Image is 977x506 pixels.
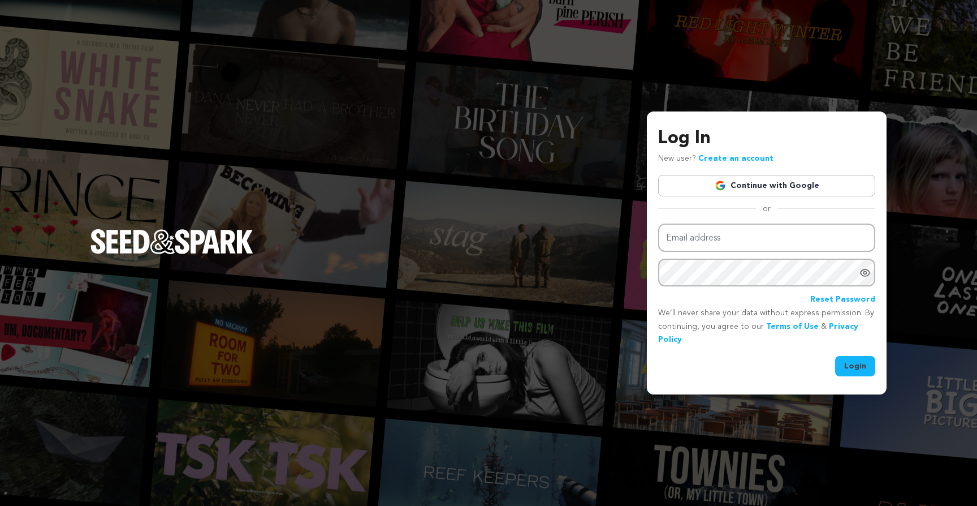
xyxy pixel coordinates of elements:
[859,267,871,278] a: Show password as plain text. Warning: this will display your password on the screen.
[658,175,875,196] a: Continue with Google
[658,307,875,347] p: We’ll never share your data without express permission. By continuing, you agree to our & .
[658,125,875,152] h3: Log In
[835,356,875,376] button: Login
[90,229,253,277] a: Seed&Spark Homepage
[715,180,726,191] img: Google logo
[756,203,777,215] span: or
[766,323,819,331] a: Terms of Use
[658,152,773,166] p: New user?
[90,229,253,254] img: Seed&Spark Logo
[658,224,875,252] input: Email address
[810,293,875,307] a: Reset Password
[698,155,773,162] a: Create an account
